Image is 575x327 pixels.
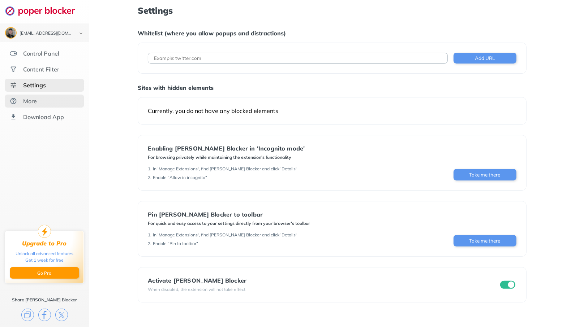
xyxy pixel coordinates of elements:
[23,50,59,57] div: Control Panel
[148,175,151,180] div: 2 .
[22,240,67,247] div: Upgrade to Pro
[25,257,64,263] div: Get 1 week for free
[148,211,310,218] div: Pin [PERSON_NAME] Blocker to toolbar
[12,297,77,303] div: Share [PERSON_NAME] Blocker
[454,235,516,247] button: Take me there
[21,309,34,321] img: copy.svg
[148,166,151,172] div: 1 .
[153,166,297,172] div: In 'Manage Extensions', find [PERSON_NAME] Blocker and click 'Details'
[20,31,73,36] div: scotttrester@gmail.com
[138,6,526,15] h1: Settings
[77,30,85,37] img: chevron-bottom-black.svg
[454,53,516,64] button: Add URL
[23,113,64,121] div: Download App
[138,30,526,37] div: Whitelist (where you allow popups and distractions)
[148,154,305,160] div: For browsing privately while maintaining the extension's functionality
[10,66,17,73] img: social.svg
[16,250,73,257] div: Unlock all advanced features
[148,287,246,292] div: When disabled, the extension will not take effect
[10,50,17,57] img: features.svg
[153,175,207,180] div: Enable "Allow in incognito"
[148,277,246,284] div: Activate [PERSON_NAME] Blocker
[148,221,310,226] div: For quick and easy access to your settings directly from your browser's toolbar
[148,145,305,152] div: Enabling [PERSON_NAME] Blocker in 'Incognito mode'
[10,113,17,121] img: download-app.svg
[153,241,198,247] div: Enable "Pin to toolbar"
[148,241,151,247] div: 2 .
[6,28,16,38] img: ACg8ocJRrp8c5JYNEILDS1ZQK3h_xt4pKzbo0_bl38PsHFjb5QpmA0814w=s96-c
[23,97,37,105] div: More
[153,232,297,238] div: In 'Manage Extensions', find [PERSON_NAME] Blocker and click 'Details'
[148,53,447,64] input: Example: twitter.com
[148,107,516,114] div: Currently, you do not have any blocked elements
[10,97,17,105] img: about.svg
[23,66,59,73] div: Content Filter
[10,82,17,89] img: settings-selected.svg
[5,6,83,16] img: logo-webpage.svg
[138,84,526,91] div: Sites with hidden elements
[10,267,79,279] button: Go Pro
[454,169,516,180] button: Take me there
[55,309,68,321] img: x.svg
[148,232,151,238] div: 1 .
[38,309,51,321] img: facebook.svg
[23,82,46,89] div: Settings
[38,225,51,238] img: upgrade-to-pro.svg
